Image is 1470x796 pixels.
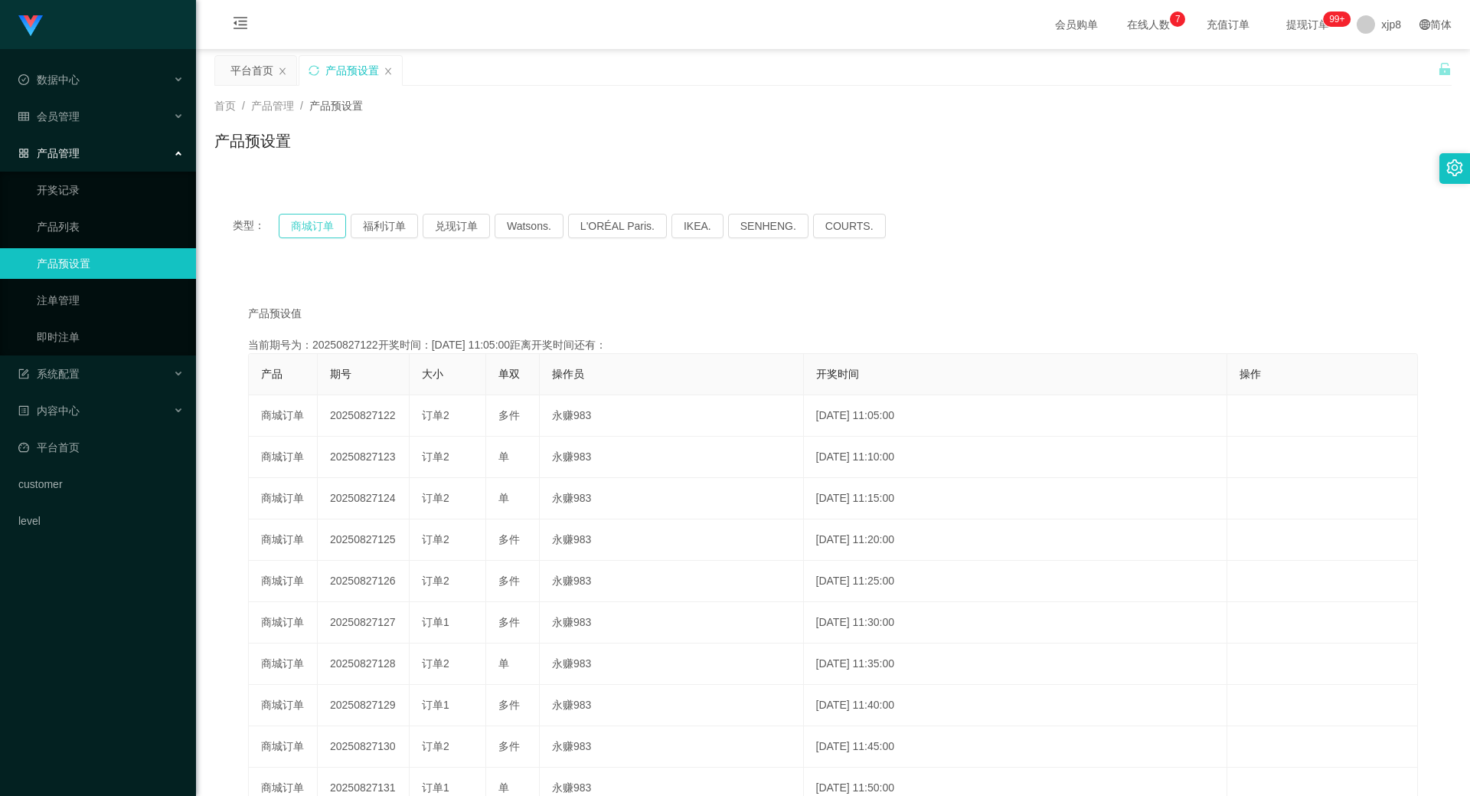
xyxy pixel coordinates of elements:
[249,726,318,768] td: 商城订单
[330,368,351,380] span: 期号
[495,214,563,238] button: Watsons.
[18,74,29,85] i: 图标: check-circle-o
[804,395,1227,437] td: [DATE] 11:05:00
[498,699,520,711] span: 多件
[422,492,449,504] span: 订单2
[540,561,804,602] td: 永赚983
[18,405,80,417] span: 内容中心
[498,492,509,504] span: 单
[318,561,410,602] td: 20250827126
[540,395,804,437] td: 永赚983
[540,602,804,644] td: 永赚983
[568,214,667,238] button: L'ORÉAL Paris.
[671,214,724,238] button: IKEA.
[422,409,449,421] span: 订单2
[318,519,410,561] td: 20250827125
[804,602,1227,644] td: [DATE] 11:30:00
[318,437,410,478] td: 20250827123
[249,478,318,519] td: 商城订单
[279,214,346,238] button: 商城订单
[18,405,29,416] i: 图标: profile
[422,368,443,380] span: 大小
[318,644,410,685] td: 20250827128
[249,519,318,561] td: 商城订单
[1119,19,1178,30] span: 在线人数
[1419,19,1430,30] i: 图标: global
[540,726,804,768] td: 永赚983
[18,432,184,463] a: 图标: dashboard平台首页
[249,561,318,602] td: 商城订单
[498,533,520,545] span: 多件
[230,56,273,85] div: 平台首页
[816,368,859,380] span: 开奖时间
[18,469,184,500] a: customer
[325,56,379,85] div: 产品预设置
[1323,11,1351,27] sup: 209
[214,1,266,50] i: 图标: menu-fold
[249,602,318,644] td: 商城订单
[18,147,80,159] span: 产品管理
[214,100,236,112] span: 首页
[309,100,363,112] span: 产品预设置
[498,409,520,421] span: 多件
[18,148,29,159] i: 图标: appstore-o
[318,602,410,644] td: 20250827127
[804,561,1227,602] td: [DATE] 11:25:00
[813,214,886,238] button: COURTS.
[422,699,449,711] span: 订单1
[242,100,245,112] span: /
[422,781,449,794] span: 订单1
[540,685,804,726] td: 永赚983
[18,74,80,86] span: 数据中心
[249,644,318,685] td: 商城订单
[37,248,184,279] a: 产品预设置
[498,740,520,752] span: 多件
[422,616,449,628] span: 订单1
[318,478,410,519] td: 20250827124
[37,285,184,316] a: 注单管理
[422,450,449,463] span: 订单2
[214,129,291,152] h1: 产品预设置
[540,437,804,478] td: 永赚983
[1170,11,1185,27] sup: 7
[423,214,490,238] button: 兑现订单
[804,685,1227,726] td: [DATE] 11:40:00
[422,657,449,670] span: 订单2
[18,15,43,37] img: logo.9652507e.png
[18,110,80,123] span: 会员管理
[804,726,1227,768] td: [DATE] 11:45:00
[278,67,287,76] i: 图标: close
[249,395,318,437] td: 商城订单
[804,478,1227,519] td: [DATE] 11:15:00
[249,685,318,726] td: 商城订单
[1175,11,1181,27] p: 7
[248,337,1418,353] div: 当前期号为：20250827122开奖时间：[DATE] 11:05:00距离开奖时间还有：
[318,395,410,437] td: 20250827122
[540,478,804,519] td: 永赚983
[498,450,509,463] span: 单
[1438,62,1452,76] i: 图标: unlock
[1240,368,1261,380] span: 操作
[18,368,80,380] span: 系统配置
[804,644,1227,685] td: [DATE] 11:35:00
[498,781,509,794] span: 单
[552,368,584,380] span: 操作员
[18,506,184,536] a: level
[1279,19,1337,30] span: 提现订单
[422,575,449,587] span: 订单2
[498,616,520,628] span: 多件
[1199,19,1257,30] span: 充值订单
[251,100,294,112] span: 产品管理
[309,65,319,76] i: 图标: sync
[540,644,804,685] td: 永赚983
[540,519,804,561] td: 永赚983
[249,437,318,478] td: 商城订单
[233,214,279,238] span: 类型：
[351,214,418,238] button: 福利订单
[18,369,29,379] i: 图标: form
[384,67,393,76] i: 图标: close
[37,175,184,205] a: 开奖记录
[248,306,302,322] span: 产品预设值
[18,111,29,122] i: 图标: table
[422,740,449,752] span: 订单2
